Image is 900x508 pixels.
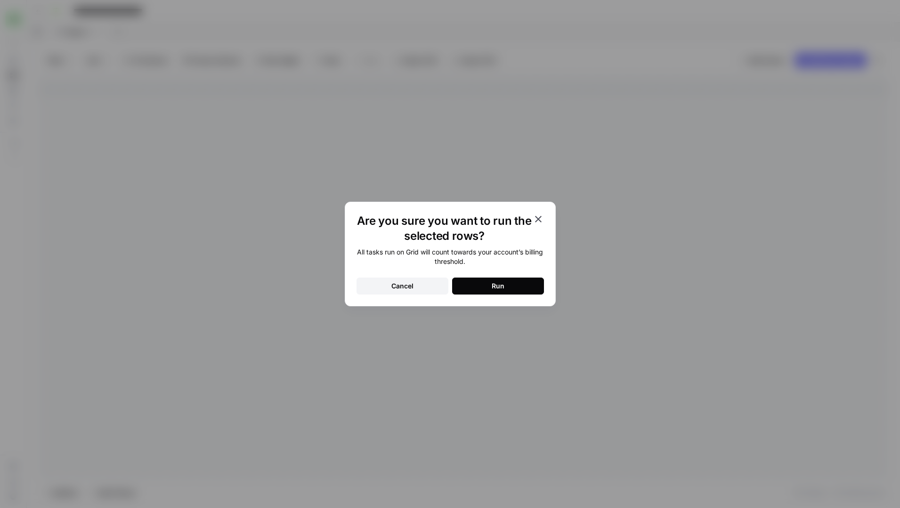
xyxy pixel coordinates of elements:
button: Cancel [357,278,448,295]
div: All tasks run on Grid will count towards your account’s billing threshold. [357,247,544,266]
div: Run [492,281,504,291]
button: Run [452,278,544,295]
div: Cancel [391,281,414,291]
h1: Are you sure you want to run the selected rows? [357,213,533,244]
